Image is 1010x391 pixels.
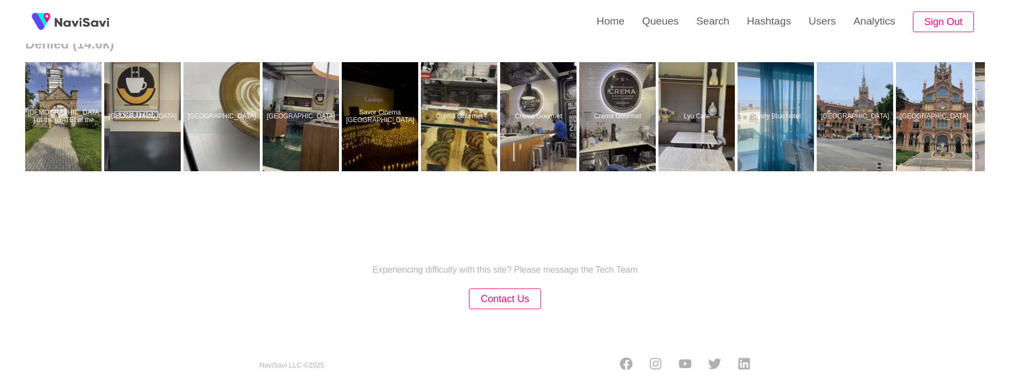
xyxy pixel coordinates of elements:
[421,62,500,171] a: Crema GourmetCrema Gourmet
[55,16,109,27] img: fireSpot
[342,62,421,171] a: Savor Cinema [GEOGRAPHIC_DATA]Savor Cinema Fort Lauderdale
[579,62,658,171] a: Crema GourmetCrema Gourmet
[620,357,633,374] a: Facebook
[27,8,55,35] img: fireSpot
[25,62,104,171] a: [DEMOGRAPHIC_DATA] of the [DATE] of the [DEMOGRAPHIC_DATA][PERSON_NAME]Roman Catholic Church of t...
[649,357,662,374] a: Instagram
[658,62,738,171] a: Lyu CafeLyu Cafe
[259,362,324,370] small: NaviSavi LLC © 2025
[469,288,540,310] button: Contact Us
[500,62,579,171] a: Crema GourmetCrema Gourmet
[708,357,721,374] a: Twitter
[896,62,975,171] a: [GEOGRAPHIC_DATA]Hospital de Sant Pau
[104,62,183,171] a: [GEOGRAPHIC_DATA]China
[679,357,692,374] a: Youtube
[738,357,751,374] a: LinkedIn
[469,294,540,304] a: Contact Us
[183,62,263,171] a: [GEOGRAPHIC_DATA]China
[817,62,896,171] a: [GEOGRAPHIC_DATA]Hospital de Sant Pau
[913,11,974,33] button: Sign Out
[372,265,638,275] p: Experiencing difficulty with this site? Please message the Tech Team
[263,62,342,171] a: [GEOGRAPHIC_DATA]China
[25,37,985,52] h2: Denied (14.6k)
[738,62,817,171] a: Sunny Blue hotelSunny Blue hotel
